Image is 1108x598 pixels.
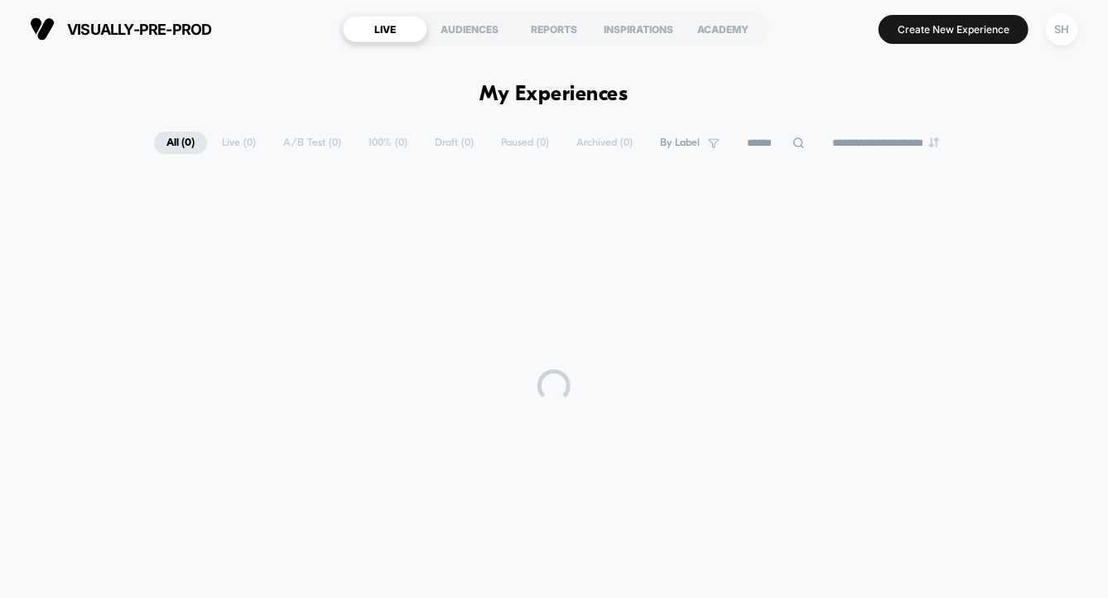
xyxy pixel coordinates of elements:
[879,15,1029,44] button: Create New Experience
[1041,12,1083,46] button: SH
[480,83,629,107] h1: My Experiences
[929,137,939,147] img: end
[25,16,217,42] button: visually-pre-prod
[681,16,765,42] div: ACADEMY
[67,21,212,38] span: visually-pre-prod
[596,16,681,42] div: INSPIRATIONS
[30,17,55,41] img: Visually logo
[343,16,427,42] div: LIVE
[512,16,596,42] div: REPORTS
[1046,13,1078,46] div: SH
[660,137,700,149] span: By Label
[154,132,207,154] span: All ( 0 )
[427,16,512,42] div: AUDIENCES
